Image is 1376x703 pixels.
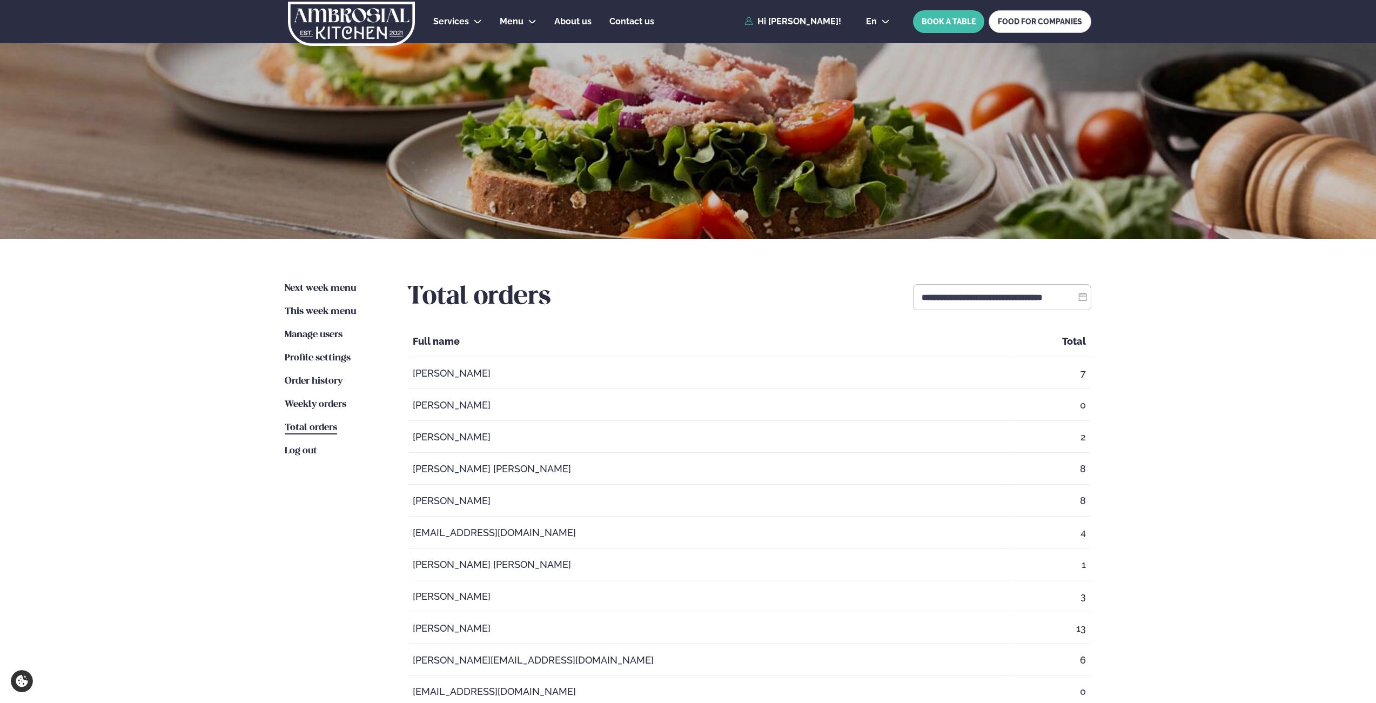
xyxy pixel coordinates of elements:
[1012,518,1090,548] td: 4
[285,398,346,411] a: Weekly orders
[609,15,654,28] a: Contact us
[1012,645,1090,676] td: 6
[1012,454,1090,485] td: 8
[285,305,356,318] a: This week menu
[285,423,337,432] span: Total orders
[408,581,1011,612] td: [PERSON_NAME]
[408,390,1011,421] td: [PERSON_NAME]
[285,377,343,386] span: Order history
[500,16,523,26] span: Menu
[285,446,317,456] span: Log out
[408,358,1011,389] td: [PERSON_NAME]
[285,445,317,458] a: Log out
[408,422,1011,453] td: [PERSON_NAME]
[408,454,1011,485] td: [PERSON_NAME] [PERSON_NAME]
[11,670,33,692] a: Cookie settings
[408,645,1011,676] td: [PERSON_NAME][EMAIL_ADDRESS][DOMAIN_NAME]
[285,282,356,295] a: Next week menu
[1012,358,1090,389] td: 7
[433,16,469,26] span: Services
[500,15,523,28] a: Menu
[1012,613,1090,644] td: 13
[554,15,592,28] a: About us
[408,326,1011,357] th: Full name
[287,2,416,46] img: logo
[1012,326,1090,357] th: Total
[744,17,841,26] a: Hi [PERSON_NAME]!
[554,16,592,26] span: About us
[866,17,877,26] span: en
[285,330,343,339] span: Manage users
[1012,422,1090,453] td: 2
[408,550,1011,580] td: [PERSON_NAME] [PERSON_NAME]
[408,486,1011,517] td: [PERSON_NAME]
[857,17,898,26] button: en
[433,15,469,28] a: Services
[285,375,343,388] a: Order history
[1012,581,1090,612] td: 3
[407,282,551,312] h2: Total orders
[1012,390,1090,421] td: 0
[285,284,356,293] span: Next week menu
[989,10,1091,33] a: FOOD FOR COMPANIES
[1012,486,1090,517] td: 8
[285,352,351,365] a: Profile settings
[913,10,984,33] button: BOOK A TABLE
[285,400,346,409] span: Weekly orders
[285,421,337,434] a: Total orders
[285,353,351,363] span: Profile settings
[408,613,1011,644] td: [PERSON_NAME]
[285,329,343,342] a: Manage users
[609,16,654,26] span: Contact us
[408,518,1011,548] td: [EMAIL_ADDRESS][DOMAIN_NAME]
[285,307,356,316] span: This week menu
[1012,550,1090,580] td: 1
